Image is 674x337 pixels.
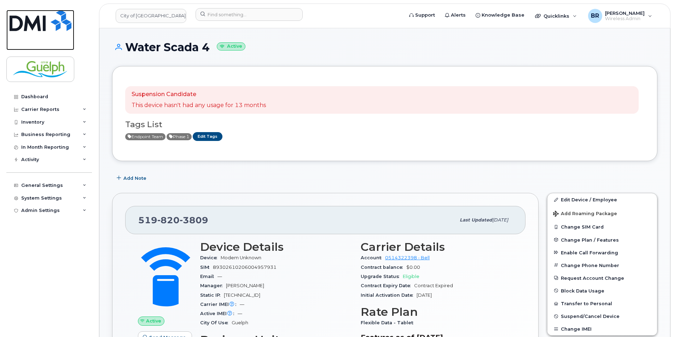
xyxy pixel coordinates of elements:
[553,211,617,218] span: Add Roaming Package
[492,217,508,223] span: [DATE]
[547,246,657,259] button: Enable Call Forwarding
[361,320,417,325] span: Flexible Data - Tablet
[200,274,217,279] span: Email
[361,241,513,253] h3: Carrier Details
[200,311,238,316] span: Active IMEI
[167,133,192,140] span: Active
[547,272,657,284] button: Request Account Change
[361,283,414,288] span: Contract Expiry Date
[547,259,657,272] button: Change Phone Number
[132,90,266,99] p: Suspension Candidate
[361,306,513,318] h3: Rate Plan
[125,133,165,140] span: Active
[226,283,264,288] span: [PERSON_NAME]
[460,217,492,223] span: Last updated
[561,314,620,319] span: Suspend/Cancel Device
[146,318,161,324] span: Active
[157,215,180,225] span: 820
[200,265,213,270] span: SIM
[385,255,430,260] a: 0514322398 - Bell
[547,323,657,335] button: Change IMEI
[361,265,406,270] span: Contract balance
[547,310,657,323] button: Suspend/Cancel Device
[123,175,146,182] span: Add Note
[200,241,352,253] h3: Device Details
[232,320,248,325] span: Guelph
[200,302,240,307] span: Carrier IMEI
[361,255,385,260] span: Account
[361,292,417,298] span: Initial Activation Date
[112,41,657,53] h1: Water Scada 4
[217,274,222,279] span: —
[561,250,618,255] span: Enable Call Forwarding
[213,265,277,270] span: 89302610206004957931
[224,292,260,298] span: [TECHNICAL_ID]
[132,101,266,110] p: This device hasn't had any usage for 13 months
[547,220,657,233] button: Change SIM Card
[200,292,224,298] span: Static IP
[547,297,657,310] button: Transfer to Personal
[180,215,208,225] span: 3809
[403,274,419,279] span: Eligible
[200,255,221,260] span: Device
[561,237,619,242] span: Change Plan / Features
[138,215,208,225] span: 519
[193,132,222,141] a: Edit Tags
[547,206,657,220] button: Add Roaming Package
[240,302,244,307] span: —
[417,292,432,298] span: [DATE]
[221,255,261,260] span: Modem Unknown
[547,193,657,206] a: Edit Device / Employee
[547,284,657,297] button: Block Data Usage
[547,233,657,246] button: Change Plan / Features
[125,120,644,129] h3: Tags List
[406,265,420,270] span: $0.00
[200,283,226,288] span: Manager
[361,274,403,279] span: Upgrade Status
[414,283,453,288] span: Contract Expired
[217,42,245,51] small: Active
[112,172,152,184] button: Add Note
[238,311,242,316] span: —
[200,320,232,325] span: City Of Use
